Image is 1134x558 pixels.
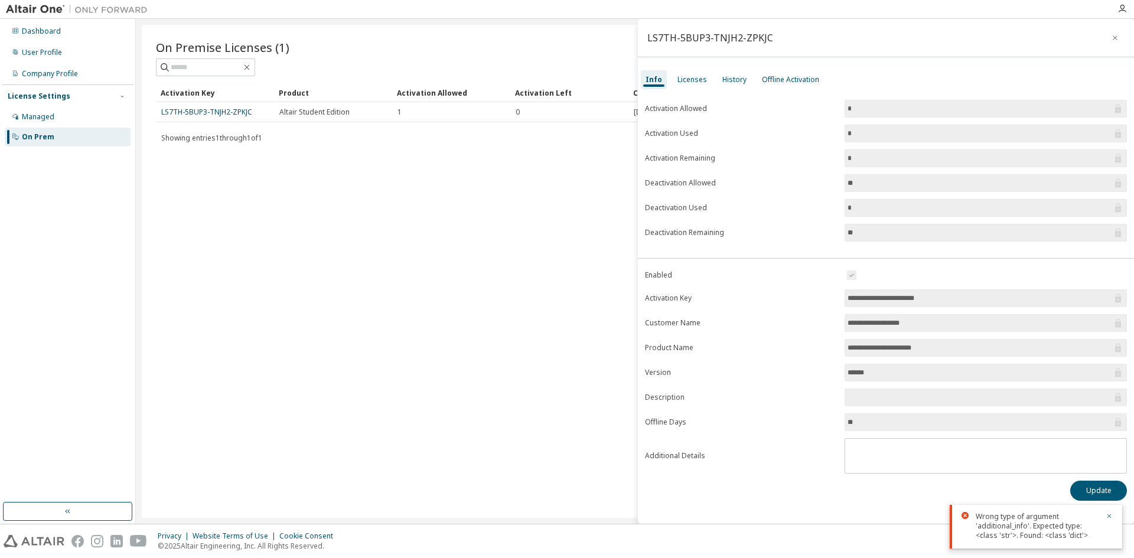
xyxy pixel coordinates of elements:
[279,83,387,102] div: Product
[762,75,819,84] div: Offline Activation
[645,451,838,461] label: Additional Details
[647,33,773,43] div: LS7TH-5BUP3-TNJH2-ZPKJC
[22,48,62,57] div: User Profile
[645,343,838,353] label: Product Name
[645,393,838,402] label: Description
[397,83,506,102] div: Activation Allowed
[646,75,662,84] div: Info
[161,83,269,102] div: Activation Key
[976,512,1099,540] div: Wrong type of argument 'additional_info'. Expected type: <class 'str'>. Found: <class 'dict'>
[645,318,838,328] label: Customer Name
[6,4,154,15] img: Altair One
[279,531,340,541] div: Cookie Consent
[279,107,350,117] span: Altair Student Edition
[22,132,54,142] div: On Prem
[645,228,838,237] label: Deactivation Remaining
[516,107,520,117] span: 0
[397,107,402,117] span: 1
[158,531,193,541] div: Privacy
[645,293,838,303] label: Activation Key
[71,535,84,547] img: facebook.svg
[677,75,707,84] div: Licenses
[633,83,1062,102] div: Creation Date
[634,107,686,117] span: [DATE] 13:37:57
[91,535,103,547] img: instagram.svg
[645,270,838,280] label: Enabled
[645,417,838,427] label: Offline Days
[156,39,289,56] span: On Premise Licenses (1)
[8,92,70,101] div: License Settings
[4,535,64,547] img: altair_logo.svg
[645,104,838,113] label: Activation Allowed
[645,368,838,377] label: Version
[22,27,61,36] div: Dashboard
[1070,481,1127,501] button: Update
[110,535,123,547] img: linkedin.svg
[645,129,838,138] label: Activation Used
[22,69,78,79] div: Company Profile
[161,133,262,143] span: Showing entries 1 through 1 of 1
[645,154,838,163] label: Activation Remaining
[722,75,747,84] div: History
[515,83,624,102] div: Activation Left
[158,541,340,551] p: © 2025 Altair Engineering, Inc. All Rights Reserved.
[22,112,54,122] div: Managed
[161,107,252,117] a: LS7TH-5BUP3-TNJH2-ZPKJC
[193,531,279,541] div: Website Terms of Use
[130,535,147,547] img: youtube.svg
[645,203,838,213] label: Deactivation Used
[645,178,838,188] label: Deactivation Allowed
